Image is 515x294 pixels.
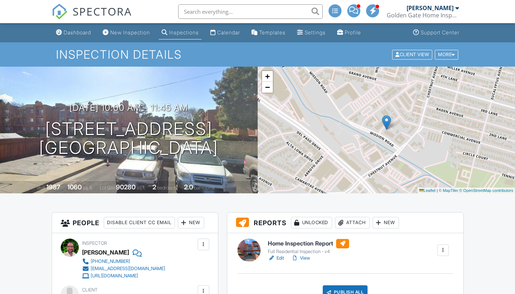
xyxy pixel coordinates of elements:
div: 1060 [67,183,82,191]
div: [PHONE_NUMBER] [91,259,130,264]
div: Client View [392,50,432,59]
span: bedrooms [157,185,177,190]
a: Leaflet [419,188,435,193]
div: Golden Gate Home Inspections [387,12,459,19]
a: © MapTiler [439,188,458,193]
a: Settings [294,26,329,39]
a: [URL][DOMAIN_NAME] [82,272,165,280]
a: © OpenStreetMap contributors [459,188,513,193]
div: 1987 [46,183,60,191]
img: The Best Home Inspection Software - Spectora [52,4,68,20]
div: New Inspection [110,29,150,35]
div: [URL][DOMAIN_NAME] [91,273,138,279]
h3: People [52,213,218,233]
div: Calendar [217,29,240,35]
h1: [STREET_ADDRESS] [GEOGRAPHIC_DATA] [39,119,218,158]
a: Profile [334,26,364,39]
div: Support Center [421,29,459,35]
div: 2.0 [184,183,193,191]
div: New [373,217,399,228]
a: View [291,255,310,262]
div: Inspections [169,29,199,35]
div: Settings [305,29,326,35]
a: Inspections [159,26,202,39]
h6: Home Inspection Report [268,239,349,248]
div: Profile [345,29,361,35]
div: [PERSON_NAME] [407,4,454,12]
a: Support Center [410,26,462,39]
img: Marker [382,115,391,130]
div: Unlocked [291,217,332,228]
span: − [265,83,270,92]
div: 2 [153,183,156,191]
a: Home Inspection Report Full Residential Inspection - v4 [268,239,349,255]
h3: Reports [227,213,463,233]
div: New [178,217,204,228]
span: bathrooms [194,185,215,190]
h3: [DATE] 10:00 am - 11:45 am [69,103,188,113]
div: 90280 [116,183,136,191]
a: Calendar [207,26,243,39]
a: SPECTORA [52,10,132,25]
div: Full Residential Inspection - v4 [268,249,349,255]
span: | [437,188,438,193]
span: SPECTORA [73,4,132,19]
div: Templates [259,29,286,35]
div: Attach [335,217,370,228]
input: Search everything... [178,4,323,19]
div: Disable Client CC Email [104,217,175,228]
a: [PHONE_NUMBER] [82,258,165,265]
div: Dashboard [64,29,91,35]
span: + [265,72,270,81]
a: Dashboard [53,26,94,39]
div: [EMAIL_ADDRESS][DOMAIN_NAME] [91,266,165,272]
h1: Inspection Details [56,48,459,61]
span: Built [37,185,45,190]
a: [EMAIL_ADDRESS][DOMAIN_NAME] [82,265,165,272]
a: Templates [249,26,288,39]
a: Edit [268,255,284,262]
span: Lot Size [100,185,115,190]
a: New Inspection [100,26,153,39]
div: More [435,50,458,59]
span: sq. ft. [83,185,93,190]
a: Client View [391,51,434,57]
a: Zoom in [262,71,273,82]
a: Zoom out [262,82,273,93]
div: [PERSON_NAME] [82,247,129,258]
span: Inspector [82,240,107,246]
span: Client [82,287,98,293]
span: sq.ft. [137,185,146,190]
